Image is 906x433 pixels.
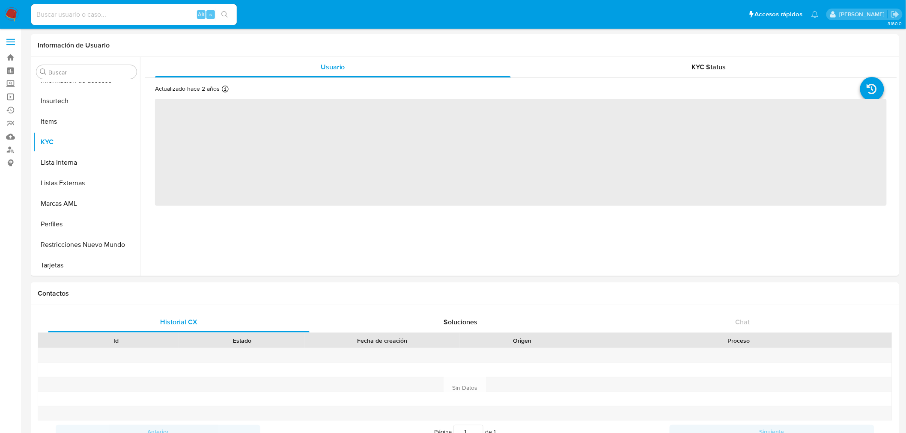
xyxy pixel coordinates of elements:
button: Perfiles [33,214,140,234]
button: Tarjetas [33,255,140,276]
button: Listas Externas [33,173,140,193]
h1: Contactos [38,289,892,298]
div: Proceso [591,336,886,345]
div: Origen [465,336,579,345]
button: Items [33,111,140,132]
button: Restricciones Nuevo Mundo [33,234,140,255]
div: Id [59,336,173,345]
p: Actualizado hace 2 años [155,85,220,93]
span: KYC Status [692,62,726,72]
span: Soluciones [444,317,478,327]
button: KYC [33,132,140,152]
button: Insurtech [33,91,140,111]
span: Usuario [321,62,345,72]
p: marianathalie.grajeda@mercadolibre.com.mx [839,10,888,18]
span: Alt [198,10,205,18]
span: Chat [736,317,750,327]
h1: Información de Usuario [38,41,110,50]
span: Historial CX [160,317,197,327]
button: Marcas AML [33,193,140,214]
button: search-icon [216,9,233,21]
a: Notificaciones [811,11,819,18]
button: Buscar [40,68,47,75]
span: Accesos rápidos [755,10,803,19]
button: Lista Interna [33,152,140,173]
span: s [209,10,212,18]
input: Buscar [48,68,133,76]
div: Estado [185,336,299,345]
div: Fecha de creación [311,336,453,345]
span: ‌ [155,99,887,206]
input: Buscar usuario o caso... [31,9,237,20]
a: Salir [891,10,900,19]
